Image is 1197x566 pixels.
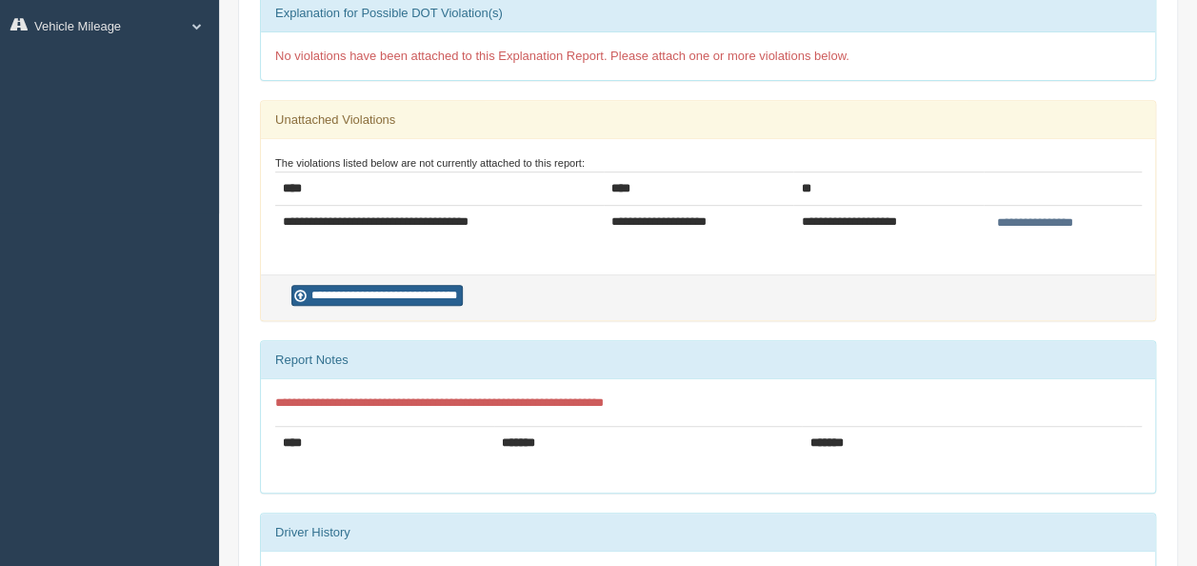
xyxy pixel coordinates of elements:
[261,101,1155,139] div: Unattached Violations
[275,49,849,63] span: No violations have been attached to this Explanation Report. Please attach one or more violations...
[261,341,1155,379] div: Report Notes
[261,514,1155,552] div: Driver History
[275,157,585,169] small: The violations listed below are not currently attached to this report:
